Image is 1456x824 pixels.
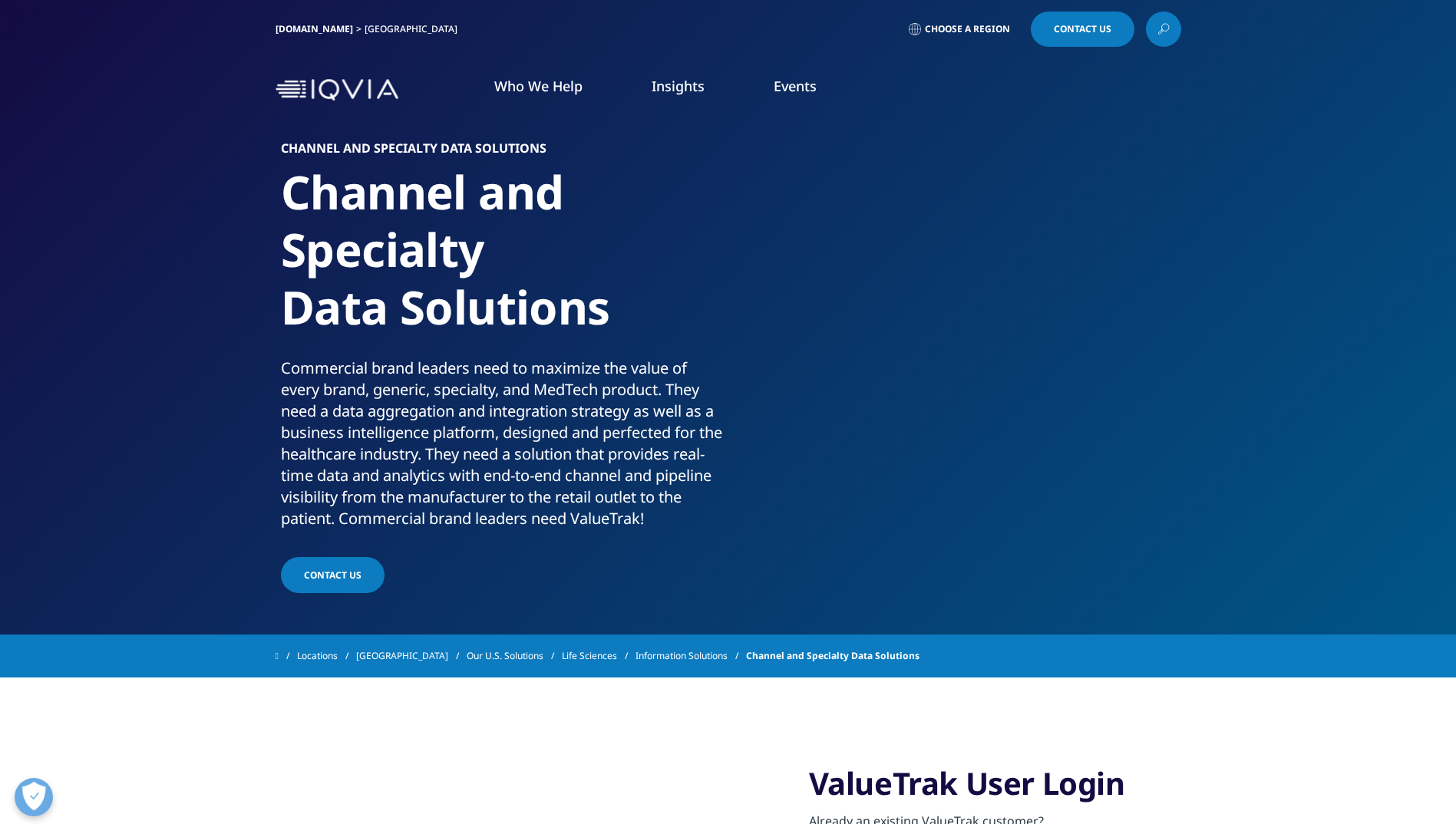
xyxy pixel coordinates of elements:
[276,79,398,101] img: IQVIA Healthcare Information Technology and Pharma Clinical Research Company
[774,77,817,95] a: Events
[297,642,356,670] a: Locations
[746,642,919,670] span: Channel and Specialty Data Solutions
[1031,12,1134,47] a: Contact Us
[494,77,583,95] a: Who We Help
[1054,25,1111,34] span: Contact Us
[281,163,722,358] h1: Channel and Specialty Data Solutions
[652,77,705,95] a: Insights
[304,569,362,582] span: Contact us
[365,23,464,35] div: [GEOGRAPHIC_DATA]
[925,23,1010,35] span: Choose a Region
[562,642,636,670] a: Life Sciences
[809,764,1181,803] h3: ValueTrak User Login
[467,642,562,670] a: Our U.S. Solutions
[356,642,467,670] a: [GEOGRAPHIC_DATA]
[404,54,1181,126] nav: Primary
[15,778,53,816] button: Open Preferences
[276,22,353,35] a: [DOMAIN_NAME]
[281,358,722,529] div: Commercial brand leaders need to maximize the value of every brand, generic, specialty, and MedTe...
[281,557,385,593] a: Contact us
[636,642,746,670] a: Information Solutions
[764,142,1175,449] img: 611_consumer-health_mother-with-a-baby-in-a-pharmacy.jpg
[281,142,722,163] h6: Channel and Specialty Data Solutions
